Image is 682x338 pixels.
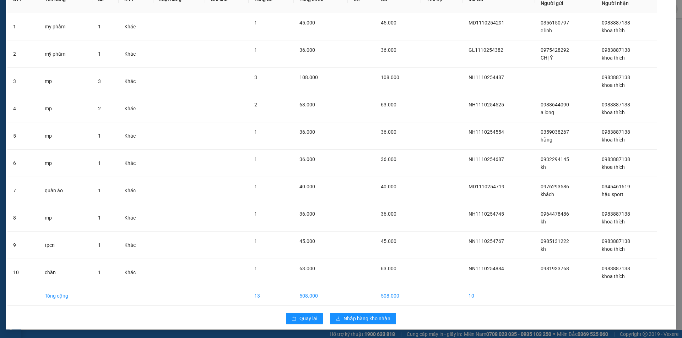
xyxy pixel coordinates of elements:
td: 8 [7,204,39,232]
span: 0983887138 [602,238,630,244]
td: chăn [39,259,92,286]
td: mỹ phẩm [39,40,92,68]
span: 40.000 [299,184,315,189]
span: 0983887138 [602,211,630,217]
span: GL1110254382 [469,47,503,53]
span: 1 [254,156,257,162]
span: 36.000 [299,156,315,162]
span: khoa thích [602,273,625,279]
span: 1 [98,51,101,57]
span: MD1110254719 [469,184,504,189]
span: Quay lại [299,315,317,322]
span: 108.000 [299,74,318,80]
td: Khác [119,95,153,122]
span: 1 [254,266,257,271]
td: 9 [7,232,39,259]
button: downloadNhập hàng kho nhận [330,313,396,324]
td: 10 [7,259,39,286]
span: 1 [98,270,101,275]
span: 1 [98,188,101,193]
td: 6 [7,150,39,177]
span: 63.000 [299,266,315,271]
span: 0981933768 [541,266,569,271]
span: khoa thích [602,82,625,88]
span: khoa thích [602,28,625,33]
span: 36.000 [381,47,396,53]
span: 0964478486 [541,211,569,217]
span: hằng [541,137,552,143]
span: NH1110254525 [469,102,504,107]
td: mp [39,122,92,150]
span: khoa thích [602,164,625,170]
td: mp [39,150,92,177]
span: 36.000 [299,211,315,217]
span: 45.000 [381,20,396,26]
span: NH1110254687 [469,156,504,162]
td: 508.000 [294,286,348,306]
span: 0359038267 [541,129,569,135]
span: Người nhận [602,0,629,6]
td: Khác [119,259,153,286]
span: khách [541,192,554,197]
span: rollback [292,316,297,322]
span: 45.000 [381,238,396,244]
span: kh [541,219,546,225]
span: 2 [254,102,257,107]
span: 0983887138 [602,129,630,135]
td: Khác [119,122,153,150]
span: 0983887138 [602,74,630,80]
span: Nhập hàng kho nhận [343,315,390,322]
span: 0985131222 [541,238,569,244]
span: khoa thích [602,55,625,61]
span: 1 [98,242,101,248]
span: 36.000 [381,211,396,217]
span: 1 [98,215,101,221]
span: 0983887138 [602,47,630,53]
span: NN1110254767 [469,238,504,244]
span: 63.000 [381,102,396,107]
span: CHỊ Ý [541,55,553,61]
span: khoa thích [602,137,625,143]
td: 2 [7,40,39,68]
span: a long [541,110,554,115]
span: kh [541,164,546,170]
span: 1 [254,47,257,53]
td: Khác [119,150,153,177]
span: NH1110254554 [469,129,504,135]
td: 10 [463,286,535,306]
span: 45.000 [299,238,315,244]
td: mp [39,68,92,95]
td: 13 [249,286,294,306]
td: mp [39,95,92,122]
span: NN1110254884 [469,266,504,271]
span: 0356150797 [541,20,569,26]
span: 36.000 [299,129,315,135]
button: rollbackQuay lại [286,313,323,324]
span: 36.000 [381,156,396,162]
span: 0975428292 [541,47,569,53]
span: download [336,316,341,322]
span: 1 [98,24,101,29]
td: Khác [119,68,153,95]
span: 1 [254,184,257,189]
span: 108.000 [381,74,399,80]
span: 0976293586 [541,184,569,189]
td: my phẩm [39,13,92,40]
span: 1 [254,129,257,135]
td: 7 [7,177,39,204]
span: khoa thích [602,219,625,225]
span: 1 [254,20,257,26]
span: 45.000 [299,20,315,26]
span: c linh [541,28,552,33]
td: tpcn [39,232,92,259]
span: 40.000 [381,184,396,189]
span: khoa thích [602,110,625,115]
span: 1 [98,133,101,139]
span: 3 [98,78,101,84]
td: 1 [7,13,39,40]
span: MD1110254291 [469,20,504,26]
span: 2 [98,106,101,111]
span: khoa thích [602,246,625,252]
span: 0983887138 [602,20,630,26]
span: 36.000 [299,47,315,53]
